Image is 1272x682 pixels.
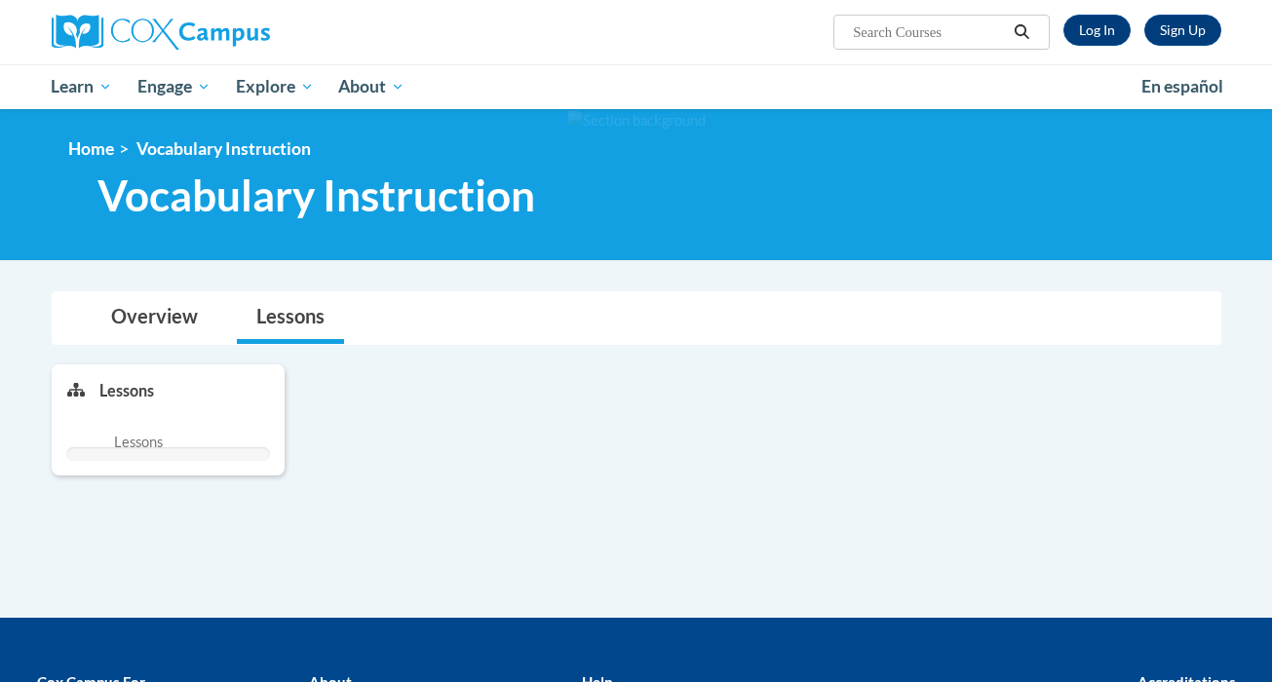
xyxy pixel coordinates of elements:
a: Lessons [237,292,344,344]
img: Section background [567,110,706,132]
img: Cox Campus [52,15,270,50]
span: Lessons [114,432,163,453]
div: Main menu [22,64,1251,109]
a: Register [1144,15,1221,46]
span: Engage [137,75,211,98]
a: Learn [39,64,126,109]
a: Home [68,138,114,159]
a: Engage [125,64,223,109]
a: Overview [92,292,217,344]
span: Vocabulary Instruction [136,138,311,159]
span: Explore [236,75,314,98]
a: Log In [1063,15,1131,46]
a: En español [1129,66,1236,107]
button: Search [1007,20,1036,44]
span: About [338,75,405,98]
a: About [326,64,417,109]
input: Search Courses [851,20,1007,44]
a: Explore [223,64,327,109]
span: En español [1141,76,1223,96]
span: Learn [51,75,112,98]
p: Lessons [99,380,154,401]
a: Cox Campus [52,15,422,50]
span: Vocabulary Instruction [97,170,535,221]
